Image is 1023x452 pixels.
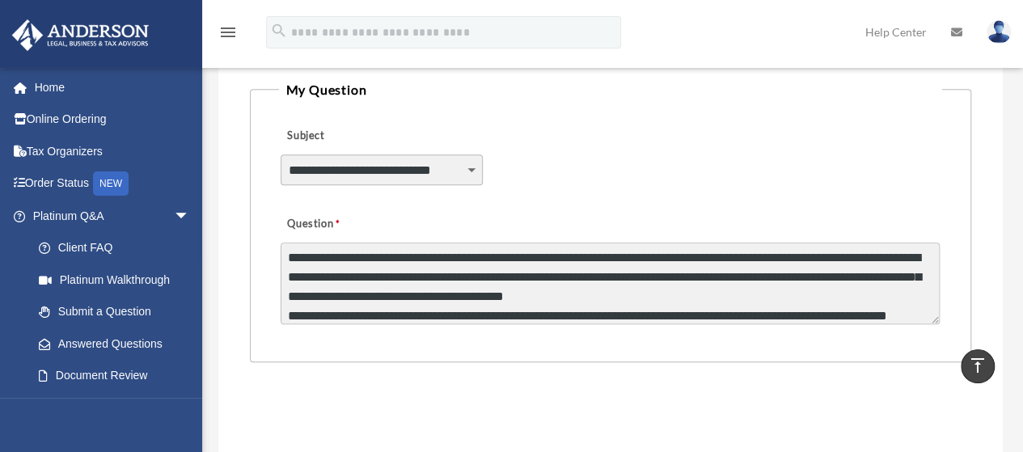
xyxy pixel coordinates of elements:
[11,71,214,103] a: Home
[218,28,238,42] a: menu
[93,171,129,196] div: NEW
[23,327,214,360] a: Answered Questions
[23,232,214,264] a: Client FAQ
[961,349,995,383] a: vertical_align_top
[174,200,206,233] span: arrow_drop_down
[11,167,214,201] a: Order StatusNEW
[7,19,154,51] img: Anderson Advisors Platinum Portal
[11,103,214,136] a: Online Ordering
[968,356,987,375] i: vertical_align_top
[270,22,288,40] i: search
[281,213,406,235] label: Question
[218,23,238,42] i: menu
[11,200,214,232] a: Platinum Q&Aarrow_drop_down
[281,125,434,147] label: Subject
[23,296,206,328] a: Submit a Question
[279,78,941,101] legend: My Question
[987,20,1011,44] img: User Pic
[11,135,214,167] a: Tax Organizers
[23,264,214,296] a: Platinum Walkthrough
[23,391,214,443] a: Platinum Knowledge Room
[23,360,214,392] a: Document Review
